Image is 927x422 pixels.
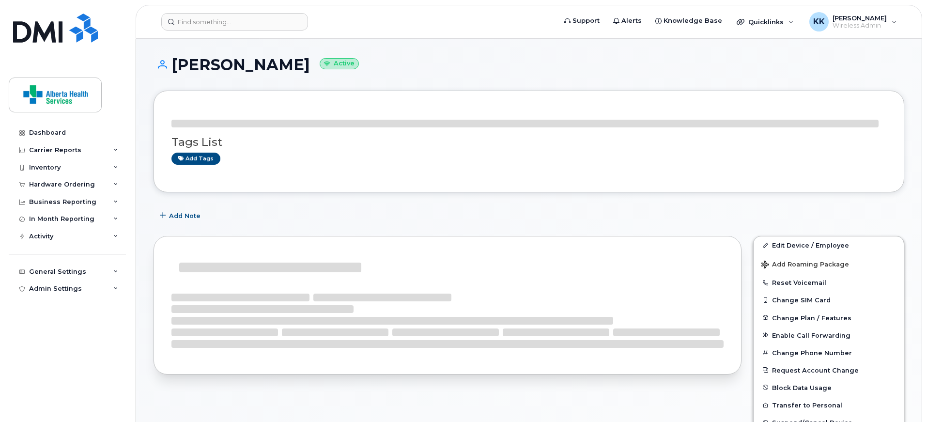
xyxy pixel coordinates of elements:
[754,254,904,274] button: Add Roaming Package
[754,236,904,254] a: Edit Device / Employee
[154,56,904,73] h1: [PERSON_NAME]
[772,314,851,321] span: Change Plan / Features
[320,58,359,69] small: Active
[754,327,904,344] button: Enable Call Forwarding
[171,136,886,148] h3: Tags List
[171,153,220,165] a: Add tags
[754,291,904,309] button: Change SIM Card
[754,344,904,361] button: Change Phone Number
[754,274,904,291] button: Reset Voicemail
[754,361,904,379] button: Request Account Change
[754,396,904,414] button: Transfer to Personal
[154,207,209,224] button: Add Note
[761,261,849,270] span: Add Roaming Package
[754,309,904,327] button: Change Plan / Features
[754,379,904,396] button: Block Data Usage
[169,211,201,220] span: Add Note
[772,331,850,339] span: Enable Call Forwarding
